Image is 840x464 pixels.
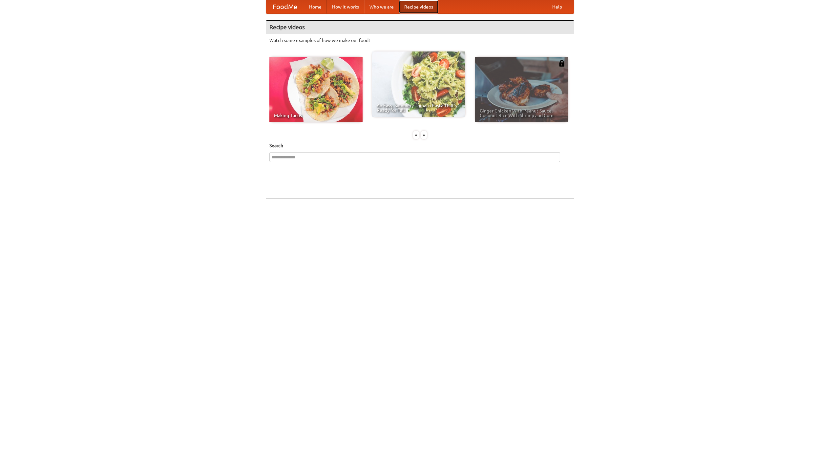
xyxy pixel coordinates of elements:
a: Who we are [364,0,399,13]
a: An Easy, Summery Tomato Pasta That's Ready for Fall [372,51,465,117]
img: 483408.png [558,60,565,67]
a: FoodMe [266,0,304,13]
a: Making Tacos [269,57,363,122]
span: Making Tacos [274,113,358,118]
p: Watch some examples of how we make our food! [269,37,571,44]
span: An Easy, Summery Tomato Pasta That's Ready for Fall [377,103,461,112]
a: Recipe videos [399,0,438,13]
h5: Search [269,142,571,149]
div: « [413,131,419,139]
div: » [421,131,427,139]
a: Help [547,0,567,13]
h4: Recipe videos [266,21,574,34]
a: Home [304,0,327,13]
a: How it works [327,0,364,13]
